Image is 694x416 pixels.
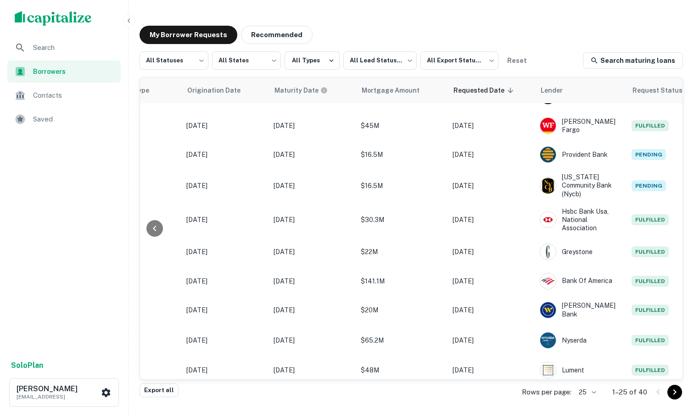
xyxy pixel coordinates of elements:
p: $20M [361,305,443,315]
button: My Borrower Requests [140,26,237,44]
p: $141.1M [361,276,443,286]
p: [DATE] [274,150,352,160]
p: [DATE] [186,305,264,315]
p: [DATE] [186,181,264,191]
p: [DATE] [453,335,531,345]
span: Lender [541,85,575,96]
p: [DATE] [186,276,264,286]
p: [DATE] [186,335,264,345]
a: Borrowers [7,61,121,83]
span: Saved [33,114,115,125]
img: picture [540,273,556,289]
p: [DATE] [274,181,352,191]
a: Contacts [7,84,121,106]
p: [DATE] [274,121,352,131]
img: picture [540,302,556,318]
p: [DATE] [186,365,264,375]
div: Provident Bank [540,146,622,163]
button: All Types [285,51,340,70]
span: Fulfilled [632,365,669,376]
div: Greystone [540,244,622,260]
p: [DATE] [274,365,352,375]
button: Export all [140,383,179,397]
span: Search [33,42,115,53]
th: Origination Date [182,78,269,103]
p: [DATE] [274,335,352,345]
div: Bank Of America [540,273,622,289]
p: [EMAIL_ADDRESS] [17,393,99,401]
p: [DATE] [186,215,264,225]
span: Fulfilled [632,305,669,316]
div: [PERSON_NAME] Fargo [540,117,622,134]
button: Recommended [241,26,313,44]
img: picture [540,147,556,162]
div: All States [212,49,281,72]
th: Mortgage Amount [356,78,448,103]
p: [DATE] [453,247,531,257]
div: [US_STATE] Community Bank (nycb) [540,173,622,198]
img: picture [540,118,556,133]
p: [DATE] [186,247,264,257]
div: 25 [575,386,598,399]
p: $30.3M [361,215,443,225]
img: picture [540,244,556,260]
button: [PERSON_NAME][EMAIL_ADDRESS] [9,378,119,407]
th: Maturity dates displayed may be estimated. Please contact the lender for the most accurate maturi... [269,78,356,103]
div: [PERSON_NAME] Bank [540,301,622,318]
div: All Export Statuses [420,49,498,72]
div: All Lead Statuses [343,49,417,72]
img: picture [540,333,556,348]
p: $16.5M [361,150,443,160]
a: Saved [7,108,121,130]
p: [DATE] [274,305,352,315]
p: Rows per page: [522,387,571,398]
span: Maturity dates displayed may be estimated. Please contact the lender for the most accurate maturi... [274,85,340,95]
span: Contacts [33,90,115,101]
span: Fulfilled [632,214,669,225]
button: Go to next page [667,385,682,399]
span: Fulfilled [632,335,669,346]
a: Search maturing loans [583,52,683,69]
p: [DATE] [274,276,352,286]
th: Lender [535,78,627,103]
iframe: Chat Widget [648,343,694,387]
a: SoloPlan [11,360,43,371]
p: $16.5M [361,181,443,191]
div: Maturity dates displayed may be estimated. Please contact the lender for the most accurate maturi... [274,85,328,95]
p: $65.2M [361,335,443,345]
div: Hsbc Bank Usa, National Association [540,207,622,233]
div: Nyserda [540,332,622,349]
button: Reset [502,51,532,70]
p: [DATE] [186,121,264,131]
span: Origination Date [187,85,252,96]
strong: Solo Plan [11,361,43,370]
p: $22M [361,247,443,257]
a: Search [7,37,121,59]
div: All Statuses [140,49,208,72]
p: [DATE] [274,215,352,225]
p: [DATE] [453,215,531,225]
p: $48M [361,365,443,375]
p: 1–25 of 40 [612,387,647,398]
span: Fulfilled [632,120,669,131]
th: Requested Date [448,78,535,103]
img: capitalize-logo.png [15,11,92,26]
span: Pending [632,180,666,191]
h6: Maturity Date [274,85,319,95]
p: [DATE] [274,247,352,257]
span: Borrowers [33,67,115,77]
p: $45M [361,121,443,131]
img: picture [540,212,556,227]
div: Lument [540,362,622,378]
img: picture [540,362,556,378]
th: Property Type [99,78,182,103]
span: Requested Date [453,85,516,96]
p: [DATE] [186,150,264,160]
span: Pending [632,149,666,160]
p: [DATE] [453,276,531,286]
